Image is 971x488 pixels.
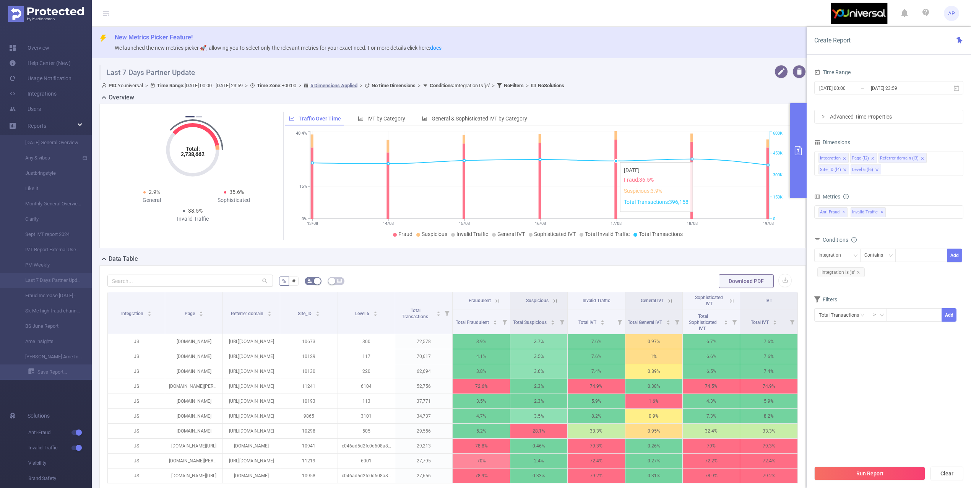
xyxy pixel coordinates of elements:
span: > [490,83,497,88]
p: 72.6% [453,379,510,394]
b: PID: [109,83,118,88]
p: 300 [338,334,395,349]
div: Site_ID (l4) [820,165,841,175]
p: 70,617 [395,349,452,364]
span: Suspicious [526,298,549,303]
p: c046ad5d2fc0d608a89c887e12c98fc5ddf1aca256798ab5c3d44743a6f6a6893716aa888bde5da8c49acc40e86c26a8 [338,439,395,453]
a: Any & vibes [15,150,83,166]
div: Integration [820,153,841,163]
p: 7.6% [740,334,797,349]
tspan: 0% [302,216,307,221]
p: 74.5% [683,379,740,394]
i: icon: close [921,156,924,161]
a: IVT Report External Use Last 7 days UTC+1 [15,242,83,257]
p: 79.3% [740,439,797,453]
i: icon: close [856,270,860,274]
p: 3.6% [510,364,567,379]
p: 33.3% [740,424,797,438]
p: [URL][DOMAIN_NAME] [223,409,280,423]
li: Referrer domain (l3) [878,153,927,163]
span: > [143,83,150,88]
p: 2.3% [510,394,567,408]
input: Search... [107,275,273,287]
tspan: 17/08 [611,221,622,226]
p: JS [108,379,165,394]
button: 2 [196,116,202,117]
span: Suspicious [422,231,447,237]
i: icon: caret-down [373,313,377,316]
i: Filter menu [672,309,682,334]
span: Total Suspicious [513,320,548,325]
i: icon: caret-down [493,322,497,324]
span: > [243,83,250,88]
p: 79% [683,439,740,453]
a: Overview [9,40,49,55]
i: icon: caret-up [666,319,670,321]
span: Referrer domain [231,311,265,316]
i: icon: user [102,83,109,88]
tspan: 14/08 [383,221,394,226]
div: Contains [864,249,888,262]
span: General IVT [497,231,525,237]
i: icon: down [888,253,893,259]
p: [DOMAIN_NAME] [165,349,222,364]
tspan: 19/08 [762,221,773,226]
p: 113 [338,394,395,408]
a: [DATE] General Overview [15,135,83,150]
p: 7.3% [683,409,740,423]
p: 7.4% [568,364,625,379]
p: 33.3% [568,424,625,438]
p: 6104 [338,379,395,394]
i: icon: caret-down [147,313,151,316]
tspan: 13/08 [307,221,318,226]
p: 2.3% [510,379,567,394]
i: icon: bar-chart [358,116,363,121]
a: BS June Report [15,319,83,334]
p: 37,771 [395,394,452,408]
a: docs [430,45,442,51]
p: 7.6% [740,349,797,364]
p: 3.5% [510,349,567,364]
i: Filter menu [499,309,510,334]
a: Clarity [15,211,83,227]
div: Page (l2) [852,153,869,163]
i: icon: close [843,168,847,172]
p: 0.46% [510,439,567,453]
input: Start date [818,83,880,93]
div: Sort [600,319,605,324]
i: icon: caret-up [493,319,497,321]
p: [DOMAIN_NAME] [165,334,222,349]
span: ✕ [880,208,883,217]
i: icon: caret-up [267,310,271,312]
span: IVT by Category [367,115,405,122]
div: ≥ [873,309,881,321]
span: > [357,83,365,88]
tspan: 150K [773,195,783,200]
p: 6.7% [683,334,740,349]
div: Sort [267,310,272,315]
b: No Filters [504,83,524,88]
i: icon: thunderbolt [99,34,107,42]
button: Download PDF [719,274,774,288]
div: Integration [818,249,846,262]
button: 1 [185,116,195,117]
p: 3.8% [453,364,510,379]
p: 7.4% [740,364,797,379]
span: Total General IVT [628,320,663,325]
tspan: 450K [773,151,783,156]
span: Metrics [814,194,840,200]
a: Like it [15,181,83,196]
span: Dimensions [814,139,850,145]
p: 72,578 [395,334,452,349]
p: 8.2% [740,409,797,423]
i: icon: caret-up [373,310,377,312]
span: > [296,83,304,88]
tspan: 40.4% [296,131,307,136]
li: Site_ID (l4) [818,164,849,174]
tspan: 600K [773,131,783,136]
a: Save Report... [28,364,92,380]
p: JS [108,454,165,468]
p: 7.6% [568,349,625,364]
span: Brand Safety [28,471,92,486]
span: % [282,278,286,284]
